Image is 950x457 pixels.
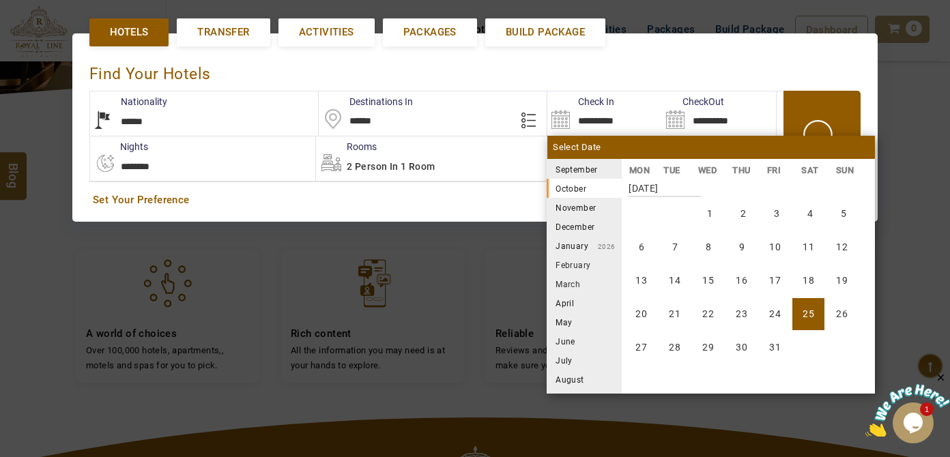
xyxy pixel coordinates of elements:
li: SAT [794,163,829,177]
li: Saturday, 25 October 2025 [792,298,824,330]
strong: [DATE] [629,173,701,197]
li: Saturday, 11 October 2025 [792,231,824,263]
li: Monday, 20 October 2025 [625,298,657,330]
li: Friday, 31 October 2025 [759,331,791,364]
li: May [547,312,622,331]
li: Sunday, 12 October 2025 [826,231,858,263]
li: Thursday, 23 October 2025 [725,298,758,330]
a: Activities [278,18,375,46]
iframe: chat widget [865,372,950,437]
li: Monday, 6 October 2025 [625,231,657,263]
li: Friday, 3 October 2025 [760,198,792,230]
li: Wednesday, 15 October 2025 [692,265,724,297]
li: Sunday, 26 October 2025 [826,298,858,330]
li: March [547,274,622,293]
li: Sunday, 5 October 2025 [827,198,859,230]
span: Activities [299,25,354,40]
label: Check In [547,95,614,108]
label: CheckOut [662,95,724,108]
a: Build Package [485,18,605,46]
small: 2025 [598,166,693,174]
span: Hotels [110,25,148,40]
label: Nationality [90,95,167,108]
label: nights [89,140,148,153]
li: Thursday, 2 October 2025 [727,198,759,230]
div: Select Date [547,136,875,159]
input: Search [547,91,661,136]
li: MON [622,163,657,177]
small: 2026 [588,243,616,250]
span: Transfer [197,25,249,40]
li: Friday, 17 October 2025 [759,265,791,297]
li: WED [691,163,725,177]
li: December [547,217,622,236]
li: June [547,331,622,351]
li: Tuesday, 14 October 2025 [659,265,691,297]
li: TUE [657,163,691,177]
li: THU [725,163,760,177]
li: Tuesday, 7 October 2025 [659,231,691,263]
span: Packages [403,25,457,40]
li: Thursday, 16 October 2025 [725,265,758,297]
li: October [547,179,622,198]
li: August [547,370,622,389]
li: Wednesday, 8 October 2025 [692,231,724,263]
a: Transfer [177,18,270,46]
li: Thursday, 9 October 2025 [725,231,758,263]
li: Wednesday, 1 October 2025 [693,198,725,230]
li: September [547,160,622,179]
span: Build Package [506,25,585,40]
label: Rooms [316,140,377,153]
li: FRI [760,163,794,177]
a: Hotels [89,18,169,46]
li: Friday, 24 October 2025 [759,298,791,330]
input: Search [662,91,776,136]
li: Saturday, 4 October 2025 [794,198,826,230]
li: Saturday, 18 October 2025 [792,265,824,297]
li: April [547,293,622,312]
li: Monday, 27 October 2025 [625,331,657,364]
li: January [547,236,622,255]
li: SUN [829,163,863,177]
li: Wednesday, 22 October 2025 [692,298,724,330]
li: July [547,351,622,370]
li: February [547,255,622,274]
li: Tuesday, 21 October 2025 [659,298,691,330]
li: Friday, 10 October 2025 [759,231,791,263]
label: Destinations In [319,95,413,108]
li: Thursday, 30 October 2025 [725,331,758,364]
li: November [547,198,622,217]
a: Packages [383,18,477,46]
li: Monday, 13 October 2025 [625,265,657,297]
li: Tuesday, 28 October 2025 [659,331,691,364]
li: Wednesday, 29 October 2025 [692,331,724,364]
a: Set Your Preference [93,193,857,207]
div: Find Your Hotels [89,50,861,91]
span: 2 Person in 1 Room [347,161,435,172]
li: Sunday, 19 October 2025 [826,265,858,297]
